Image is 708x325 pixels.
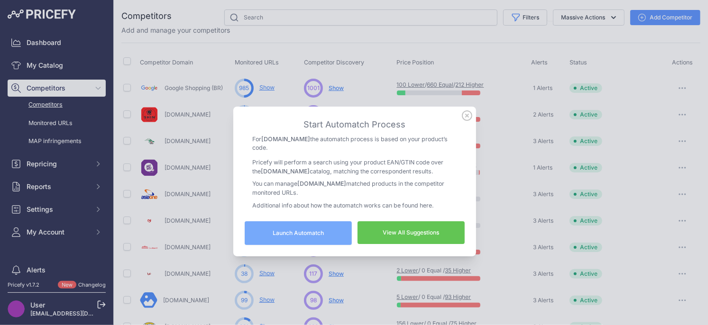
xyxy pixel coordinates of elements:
p: You can manage matched products in the competitor monitored URLs. [252,180,457,197]
h3: Start Automatch Process [252,118,457,131]
span: [DOMAIN_NAME] [297,180,346,187]
p: Additional info about how the automatch works can be found here. [252,201,457,210]
p: For the automatch process is based on your product’s code. [252,135,457,153]
button: Launch Automatch [245,221,352,245]
span: [DOMAIN_NAME] [261,135,310,143]
p: Pricefy will perform a search using your product EAN/GTIN code over the catalog, matching the cor... [252,158,457,176]
span: [DOMAIN_NAME] [261,168,310,175]
a: View All Suggestions [358,221,465,244]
